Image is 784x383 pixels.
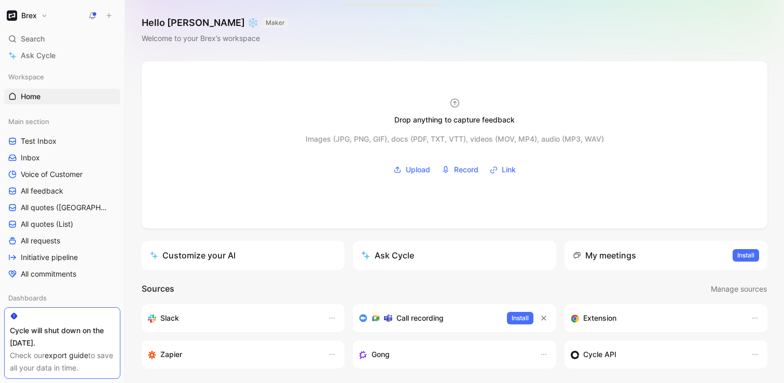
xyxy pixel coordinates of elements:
a: All quotes ([GEOGRAPHIC_DATA]) [4,200,120,215]
span: Main section [8,116,49,127]
h3: Zapier [160,348,182,361]
a: Test Inbox [4,133,120,149]
h1: Brex [21,11,37,20]
a: All quotes (List) [4,216,120,232]
div: Search [4,31,120,47]
div: Record & transcribe meetings from Zoom, Meet & Teams. [359,312,498,324]
span: Install [512,313,529,323]
div: My meetings [573,249,636,262]
a: Initiative pipeline [4,250,120,265]
div: Capture feedback from thousands of sources with Zapier (survey results, recordings, sheets, etc). [148,348,318,361]
div: Dashboards [4,290,120,309]
div: Capture feedback from your incoming calls [359,348,529,361]
h3: Call recording [396,312,444,324]
span: Ask Cycle [21,49,56,62]
span: All requests [21,236,60,246]
div: Welcome to your Brex’s workspace [142,32,288,45]
span: All quotes ([GEOGRAPHIC_DATA]) [21,202,108,213]
span: Home [21,91,40,102]
div: Sync customers & send feedback from custom sources. Get inspired by our favorite use case [571,348,740,361]
button: Record [438,162,482,177]
h3: Slack [160,312,179,324]
button: Link [486,162,519,177]
span: Upload [406,163,430,176]
a: Home [4,89,120,104]
h3: Extension [583,312,616,324]
div: Cycle will shut down on the [DATE]. [10,324,115,349]
div: Workspace [4,69,120,85]
span: All feedback [21,186,63,196]
span: All commitments [21,269,76,279]
span: All quotes (List) [21,219,73,229]
span: Voice of Customer [21,169,82,180]
span: Manage sources [711,283,767,295]
div: Capture feedback from anywhere on the web [571,312,740,324]
span: Search [21,33,45,45]
a: All feedback [4,183,120,199]
div: Dashboards [4,290,120,306]
h2: Sources [142,282,174,296]
h3: Gong [372,348,390,361]
div: Main sectionTest InboxInboxVoice of CustomerAll feedbackAll quotes ([GEOGRAPHIC_DATA])All quotes ... [4,114,120,282]
h3: Cycle API [583,348,616,361]
span: Initiative pipeline [21,252,78,263]
div: Sync your customers, send feedback and get updates in Slack [148,312,318,324]
div: Ask Cycle [361,249,414,262]
button: MAKER [263,18,288,28]
span: Workspace [8,72,44,82]
a: export guide [45,351,88,360]
span: Dashboards [8,293,47,303]
div: Check our to save all your data in time. [10,349,115,374]
span: Install [737,250,754,261]
button: Install [733,249,759,262]
button: Manage sources [710,282,767,296]
a: Voice of Customer [4,167,120,182]
img: Brex [7,10,17,21]
div: Customize your AI [150,249,236,262]
div: Drop anything to capture feedback [394,114,515,126]
button: Install [507,312,533,324]
h1: Hello [PERSON_NAME] ❄️ [142,17,288,29]
div: Images (JPG, PNG, GIF), docs (PDF, TXT, VTT), videos (MOV, MP4), audio (MP3, WAV) [306,133,604,145]
a: Customize your AI [142,241,345,270]
a: All commitments [4,266,120,282]
a: All requests [4,233,120,249]
a: Inbox [4,150,120,166]
button: Upload [390,162,434,177]
button: BrexBrex [4,8,50,23]
div: Main section [4,114,120,129]
span: Record [454,163,478,176]
button: Ask Cycle [353,241,556,270]
span: Link [502,163,516,176]
span: Test Inbox [21,136,57,146]
a: Ask Cycle [4,48,120,63]
span: Inbox [21,153,40,163]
